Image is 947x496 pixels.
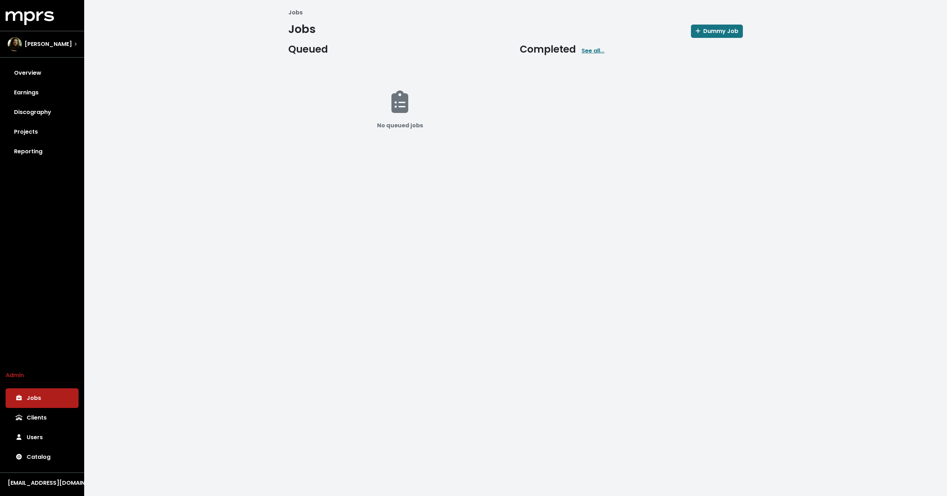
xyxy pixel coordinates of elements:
a: Earnings [6,83,79,102]
a: Catalog [6,447,79,467]
a: Overview [6,63,79,83]
div: [EMAIL_ADDRESS][DOMAIN_NAME] [8,479,76,487]
a: Clients [6,408,79,428]
h1: Jobs [288,22,316,36]
a: mprs logo [6,14,54,22]
h2: Completed [520,43,576,55]
a: Users [6,428,79,447]
nav: breadcrumb [288,8,743,17]
li: Jobs [288,8,303,17]
h2: Queued [288,43,511,55]
span: Dummy Job [696,27,738,35]
img: The selected account / producer [8,37,22,51]
a: Reporting [6,142,79,161]
button: [EMAIL_ADDRESS][DOMAIN_NAME] [6,478,79,488]
b: No queued jobs [377,121,423,129]
a: Discography [6,102,79,122]
a: Projects [6,122,79,142]
a: See all... [582,47,604,55]
span: [PERSON_NAME] [25,40,72,48]
button: Dummy Job [691,25,743,38]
